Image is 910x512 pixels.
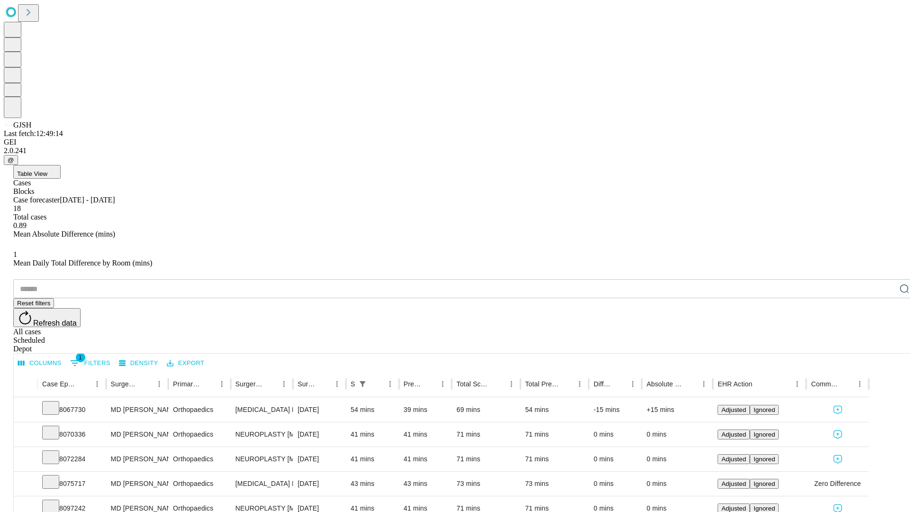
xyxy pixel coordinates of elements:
[236,447,288,471] div: NEUROPLASTY [MEDICAL_DATA] AT [GEOGRAPHIC_DATA]
[139,377,153,391] button: Sort
[18,451,33,468] button: Expand
[356,377,369,391] div: 1 active filter
[298,447,341,471] div: [DATE]
[351,398,394,422] div: 54 mins
[13,204,21,212] span: 18
[77,377,91,391] button: Sort
[111,380,138,388] div: Surgeon Name
[264,377,277,391] button: Sort
[811,380,838,388] div: Comments
[404,472,447,496] div: 43 mins
[593,380,612,388] div: Difference
[18,427,33,443] button: Expand
[13,298,54,308] button: Reset filters
[17,300,50,307] span: Reset filters
[423,377,436,391] button: Sort
[173,422,226,447] div: Orthopaedics
[298,422,341,447] div: [DATE]
[646,447,708,471] div: 0 mins
[351,422,394,447] div: 41 mins
[456,472,516,496] div: 73 mins
[593,472,637,496] div: 0 mins
[13,196,60,204] span: Case forecaster
[173,398,226,422] div: Orthopaedics
[750,454,779,464] button: Ignored
[8,156,14,164] span: @
[718,405,750,415] button: Adjusted
[42,472,101,496] div: 8075717
[811,472,864,496] div: Zero Difference
[17,170,47,177] span: Table View
[33,319,77,327] span: Refresh data
[697,377,710,391] button: Menu
[750,405,779,415] button: Ignored
[13,230,115,238] span: Mean Absolute Difference (mins)
[754,456,775,463] span: Ignored
[13,250,17,258] span: 1
[791,377,804,391] button: Menu
[525,447,584,471] div: 71 mins
[317,377,330,391] button: Sort
[593,398,637,422] div: -15 mins
[13,308,81,327] button: Refresh data
[721,431,746,438] span: Adjusted
[721,505,746,512] span: Adjusted
[173,380,200,388] div: Primary Service
[750,430,779,439] button: Ignored
[718,430,750,439] button: Adjusted
[277,377,291,391] button: Menu
[173,472,226,496] div: Orthopaedics
[721,456,746,463] span: Adjusted
[456,380,491,388] div: Total Scheduled Duration
[13,213,46,221] span: Total cases
[646,398,708,422] div: +15 mins
[525,422,584,447] div: 71 mins
[111,472,164,496] div: MD [PERSON_NAME] [PERSON_NAME]
[404,380,422,388] div: Predicted In Room Duration
[684,377,697,391] button: Sort
[721,480,746,487] span: Adjusted
[236,398,288,422] div: [MEDICAL_DATA] RELEASE
[404,422,447,447] div: 41 mins
[173,447,226,471] div: Orthopaedics
[721,406,746,413] span: Adjusted
[646,380,683,388] div: Absolute Difference
[18,476,33,493] button: Expand
[236,472,288,496] div: [MEDICAL_DATA] RELEASE
[42,398,101,422] div: 8067730
[42,380,76,388] div: Case Epic Id
[626,377,639,391] button: Menu
[4,155,18,165] button: @
[750,479,779,489] button: Ignored
[754,431,775,438] span: Ignored
[4,138,906,146] div: GEI
[593,447,637,471] div: 0 mins
[298,380,316,388] div: Surgery Date
[351,472,394,496] div: 43 mins
[16,356,64,371] button: Select columns
[456,447,516,471] div: 71 mins
[13,121,31,129] span: GJSH
[18,402,33,419] button: Expand
[60,196,115,204] span: [DATE] - [DATE]
[646,472,708,496] div: 0 mins
[111,398,164,422] div: MD [PERSON_NAME] [PERSON_NAME]
[525,380,559,388] div: Total Predicted Duration
[370,377,383,391] button: Sort
[76,353,85,362] span: 1
[13,221,27,229] span: 0.89
[593,422,637,447] div: 0 mins
[236,380,263,388] div: Surgery Name
[404,447,447,471] div: 41 mins
[560,377,573,391] button: Sort
[754,480,775,487] span: Ignored
[814,472,861,496] span: Zero Difference
[646,422,708,447] div: 0 mins
[91,377,104,391] button: Menu
[42,447,101,471] div: 8072284
[753,377,766,391] button: Sort
[718,479,750,489] button: Adjusted
[383,377,397,391] button: Menu
[164,356,207,371] button: Export
[853,377,866,391] button: Menu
